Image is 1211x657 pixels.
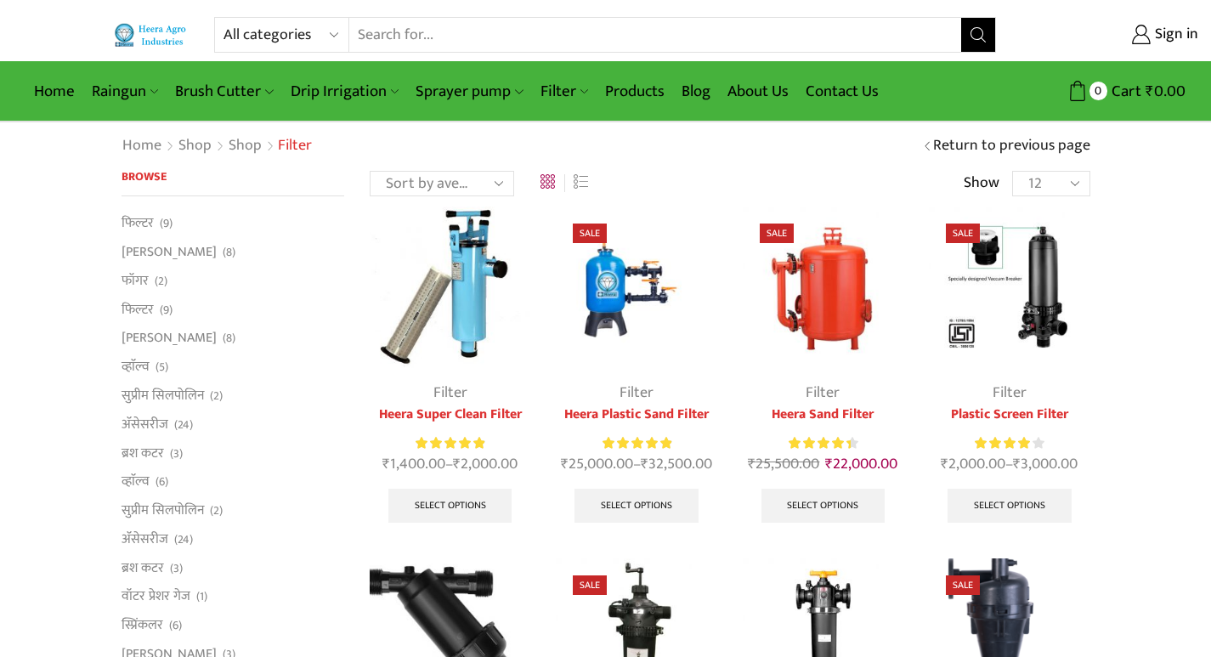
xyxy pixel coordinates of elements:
a: फॉगर [122,266,149,295]
a: Plastic Screen Filter [929,405,1089,425]
span: Rated out of 5 [603,434,671,452]
span: – [556,453,716,476]
h1: Filter [278,137,312,156]
a: Home [25,71,83,111]
img: Heera Sand Filter [743,207,903,367]
bdi: 22,000.00 [825,451,897,477]
a: Filter [532,71,597,111]
span: Sale [946,575,980,595]
a: Contact Us [797,71,887,111]
span: ₹ [561,451,569,477]
span: Sale [573,224,607,243]
bdi: 2,000.00 [941,451,1005,477]
bdi: 0.00 [1146,78,1186,105]
a: Blog [673,71,719,111]
img: Heera-super-clean-filter [370,207,530,367]
span: Sale [573,575,607,595]
a: Filter [993,380,1027,405]
a: Raingun [83,71,167,111]
span: (5) [156,359,168,376]
a: Sprayer pump [407,71,531,111]
span: (2) [210,502,223,519]
span: (3) [170,445,183,462]
a: अ‍ॅसेसरीज [122,524,168,553]
span: ₹ [641,451,648,477]
a: Filter [620,380,654,405]
span: ₹ [825,451,833,477]
a: वॉटर प्रेशर गेज [122,582,190,611]
a: Drip Irrigation [282,71,407,111]
span: (3) [170,560,183,577]
div: Rated 4.00 out of 5 [975,434,1044,452]
bdi: 25,500.00 [748,451,819,477]
bdi: 25,000.00 [561,451,633,477]
a: Heera Sand Filter [743,405,903,425]
a: Select options for “Heera Super Clean Filter” [388,489,512,523]
a: फिल्टर [122,213,154,237]
span: (9) [160,302,173,319]
a: 0 Cart ₹0.00 [1013,76,1186,107]
span: – [370,453,530,476]
span: ₹ [1013,451,1021,477]
span: 0 [1089,82,1107,99]
a: Sign in [1021,20,1198,50]
a: सुप्रीम सिलपोलिन [122,381,204,410]
select: Shop order [370,171,514,196]
a: [PERSON_NAME] [122,324,217,353]
span: (8) [223,330,235,347]
a: अ‍ॅसेसरीज [122,410,168,439]
a: Filter [433,380,467,405]
a: सुप्रीम सिलपोलिन [122,496,204,525]
a: Heera Super Clean Filter [370,405,530,425]
span: (2) [210,388,223,405]
span: Show [964,173,999,195]
bdi: 3,000.00 [1013,451,1078,477]
span: (6) [156,473,168,490]
a: Shop [178,135,212,157]
span: Sign in [1151,24,1198,46]
a: Return to previous page [933,135,1090,157]
span: – [929,453,1089,476]
div: Rated 5.00 out of 5 [603,434,671,452]
div: Rated 5.00 out of 5 [416,434,484,452]
a: Heera Plastic Sand Filter [556,405,716,425]
bdi: 2,000.00 [453,451,518,477]
span: (2) [155,273,167,290]
img: Plastic Screen Filter [929,207,1089,367]
a: Home [122,135,162,157]
span: Rated out of 5 [416,434,484,452]
span: Browse [122,167,167,186]
a: Filter [806,380,840,405]
a: About Us [719,71,797,111]
span: ₹ [382,451,390,477]
a: Select options for “Heera Plastic Sand Filter” [574,489,699,523]
a: Shop [228,135,263,157]
span: Sale [946,224,980,243]
a: व्हाॅल्व [122,467,150,496]
span: (24) [174,416,193,433]
a: [PERSON_NAME] [122,238,217,267]
a: फिल्टर [122,295,154,324]
bdi: 1,400.00 [382,451,445,477]
nav: Breadcrumb [122,135,312,157]
span: (24) [174,531,193,548]
a: Select options for “Heera Sand Filter” [761,489,886,523]
span: Sale [760,224,794,243]
a: ब्रश कटर [122,439,164,467]
img: Heera Plastic Sand Filter [556,207,716,367]
a: Brush Cutter [167,71,281,111]
div: Rated 4.50 out of 5 [789,434,857,452]
input: Search for... [349,18,962,52]
a: व्हाॅल्व [122,353,150,382]
a: स्प्रिंकलर [122,611,163,640]
span: ₹ [748,451,755,477]
a: Select options for “Plastic Screen Filter” [948,489,1072,523]
span: Rated out of 5 [789,434,851,452]
span: ₹ [941,451,948,477]
span: (8) [223,244,235,261]
span: Rated out of 5 [975,434,1030,452]
span: (9) [160,215,173,232]
span: (1) [196,588,207,605]
span: Cart [1107,80,1141,103]
span: (6) [169,617,182,634]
